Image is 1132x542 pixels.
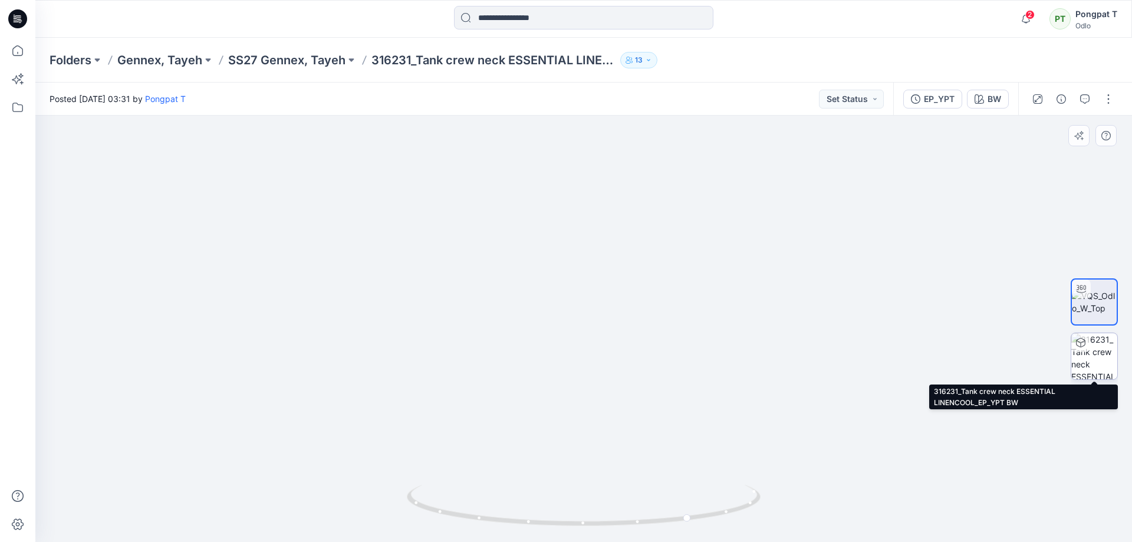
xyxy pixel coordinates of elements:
a: Gennex, Tayeh [117,52,202,68]
div: PT [1049,8,1071,29]
button: BW [967,90,1009,109]
div: EP_YPT [924,93,955,106]
a: Folders [50,52,91,68]
a: SS27 Gennex, Tayeh [228,52,345,68]
p: 316231_Tank crew neck ESSENTIAL LINENCOOL_EP_YPT [371,52,616,68]
p: 13 [635,54,643,67]
button: EP_YPT [903,90,962,109]
span: 2 [1025,10,1035,19]
span: Posted [DATE] 03:31 by [50,93,186,105]
img: 316231_Tank crew neck ESSENTIAL LINENCOOL_EP_YPT BW [1071,333,1117,379]
div: BW [988,93,1001,106]
a: Pongpat T [145,94,186,104]
button: Details [1052,90,1071,109]
div: Odlo [1075,21,1117,30]
div: Pongpat T [1075,7,1117,21]
button: 13 [620,52,657,68]
img: eyJhbGciOiJIUzI1NiIsImtpZCI6IjAiLCJzbHQiOiJzZXMiLCJ0eXAiOiJKV1QifQ.eyJkYXRhIjp7InR5cGUiOiJzdG9yYW... [289,102,878,542]
img: VQS_Odlo_W_Top [1072,290,1117,314]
